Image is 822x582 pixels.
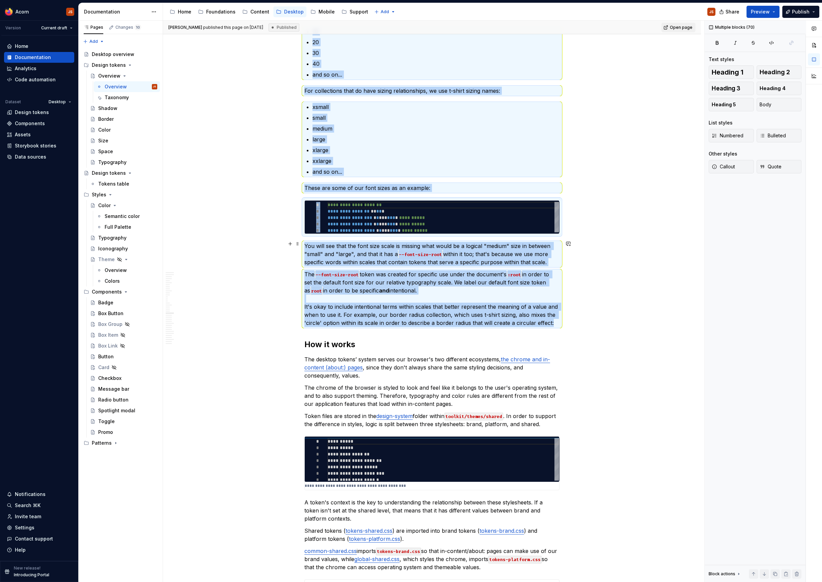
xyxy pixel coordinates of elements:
div: Acorn [16,8,29,15]
p: small [312,114,559,122]
div: Help [15,547,26,553]
p: 30 [312,49,559,57]
a: Theme [87,254,160,265]
div: Color [98,127,111,133]
a: tokens-brand.css [479,527,524,534]
a: Content [240,6,272,17]
span: Numbered [712,132,743,139]
strong: and [379,287,389,294]
a: Badge [87,297,160,308]
code: toolkit/themes/shared [444,413,503,420]
div: Typography [98,159,127,166]
p: 20 [312,38,559,46]
div: Mobile [319,8,335,15]
span: Heading 2 [760,69,790,76]
div: Space [98,148,113,155]
p: xxlarge [312,157,559,165]
a: Storybook stories [4,140,74,151]
div: Analytics [15,65,36,72]
button: Heading 4 [757,82,802,95]
p: imports so that in-content/about: pages can make use of our brand values, while , which styles th... [304,547,559,571]
div: Design tokens [92,62,126,68]
div: Overview [105,83,127,90]
a: Design tokens [81,168,160,178]
a: Spotlight modal [87,405,160,416]
button: Heading 3 [709,82,754,95]
div: Box Button [98,310,124,317]
p: The desktop tokens’ system serves our browser's two different ecosystems, , since they don't alwa... [304,355,559,380]
a: Mobile [308,6,337,17]
code: root [310,287,323,295]
button: Quote [757,160,802,173]
p: A token's context is the key to understanding the relationship between these stylesheets. If a to... [304,498,559,523]
button: Notifications [4,489,74,500]
div: Other styles [709,150,737,157]
div: Components [92,288,122,295]
div: Published [269,23,299,31]
code: --font-size-root [314,271,360,279]
code: :root [506,271,522,279]
a: OverviewJS [94,81,160,92]
a: Overview [94,265,160,276]
a: Radio button [87,394,160,405]
a: Box Item [87,330,160,340]
div: Design tokens [92,170,126,176]
p: medium [312,124,559,133]
a: Foundations [195,6,238,17]
div: Desktop overview [92,51,134,58]
div: Home [178,8,191,15]
div: Documentation [15,54,51,61]
button: Callout [709,160,754,173]
div: Foundations [206,8,236,15]
div: Support [350,8,368,15]
div: Assets [15,131,31,138]
button: Heading 2 [757,65,802,79]
p: Shared tokens ( ) are imported into brand tokens ( ) and platform tokens ( ). [304,527,559,543]
a: Code automation [4,74,74,85]
a: Box Button [87,308,160,319]
a: Home [4,41,74,52]
div: Box Group [98,321,122,328]
a: Message bar [87,384,160,394]
a: Desktop overview [81,49,160,60]
div: Desktop [284,8,304,15]
span: Share [725,8,739,15]
p: These are some of our font sizes as an example: [304,184,559,192]
a: Box Link [87,340,160,351]
div: Promo [98,429,113,436]
div: Styles [81,189,160,200]
a: Button [87,351,160,362]
a: Components [4,118,74,129]
div: Spotlight modal [98,407,135,414]
div: Radio button [98,396,129,403]
button: Heading 5 [709,98,754,111]
span: Preview [751,8,770,15]
div: Tokens table [98,181,129,187]
div: Documentation [84,8,148,15]
div: Storybook stories [15,142,56,149]
span: Bulleted [760,132,786,139]
span: published this page on [DATE] [168,25,263,30]
div: Checkbox [98,375,121,382]
div: Colors [105,278,120,284]
button: Add [372,7,398,17]
a: Typography [87,157,160,168]
div: Button [98,353,114,360]
div: Iconography [98,245,128,252]
div: JS [153,83,156,90]
button: Heading 1 [709,65,754,79]
div: Page tree [167,5,371,19]
a: Border [87,114,160,124]
p: xsmall [312,103,559,111]
p: Introducing Portal [14,572,49,578]
p: Token files are stored in the folder within . In order to support the difference in styles, logic... [304,412,559,428]
div: Text styles [709,56,734,63]
button: Contact support [4,533,74,544]
div: Search ⌘K [15,502,40,509]
h2: How it works [304,339,559,350]
div: Notifications [15,491,46,498]
a: Typography [87,232,160,243]
img: 894890ef-b4b9-4142-abf4-a08b65caed53.png [5,8,13,16]
div: Taxonomy [105,94,129,101]
div: Size [98,137,108,144]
